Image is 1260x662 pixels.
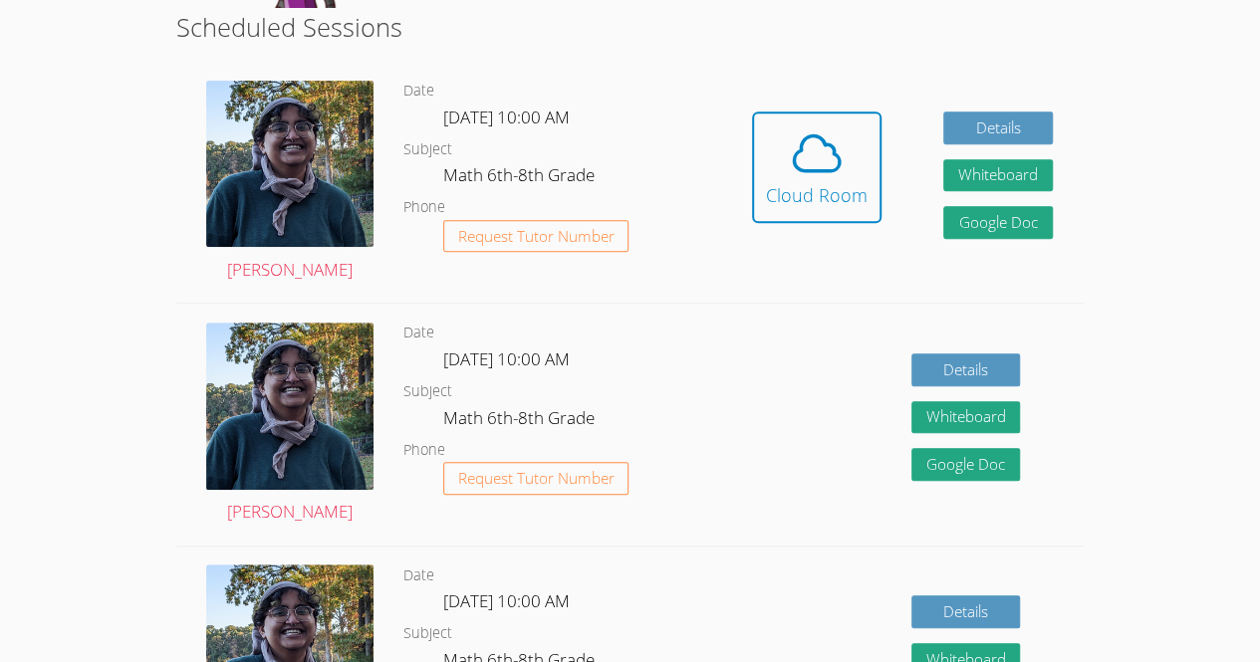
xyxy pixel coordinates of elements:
[403,321,434,345] dt: Date
[911,353,1021,386] a: Details
[443,404,599,438] dd: Math 6th-8th Grade
[943,111,1053,144] a: Details
[206,81,374,248] img: avatar.png
[443,347,570,370] span: [DATE] 10:00 AM
[403,137,452,162] dt: Subject
[943,206,1053,239] a: Google Doc
[752,111,882,223] button: Cloud Room
[403,563,434,588] dt: Date
[443,589,570,612] span: [DATE] 10:00 AM
[458,471,615,486] span: Request Tutor Number
[206,81,374,285] a: [PERSON_NAME]
[403,195,445,220] dt: Phone
[176,8,1084,46] h2: Scheduled Sessions
[943,159,1053,192] button: Whiteboard
[403,438,445,463] dt: Phone
[443,220,630,253] button: Request Tutor Number
[403,621,452,646] dt: Subject
[403,379,452,404] dt: Subject
[911,401,1021,434] button: Whiteboard
[766,181,868,209] div: Cloud Room
[911,595,1021,628] a: Details
[403,79,434,104] dt: Date
[458,229,615,244] span: Request Tutor Number
[443,161,599,195] dd: Math 6th-8th Grade
[443,462,630,495] button: Request Tutor Number
[206,323,374,490] img: avatar.png
[911,448,1021,481] a: Google Doc
[206,323,374,527] a: [PERSON_NAME]
[443,106,570,128] span: [DATE] 10:00 AM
